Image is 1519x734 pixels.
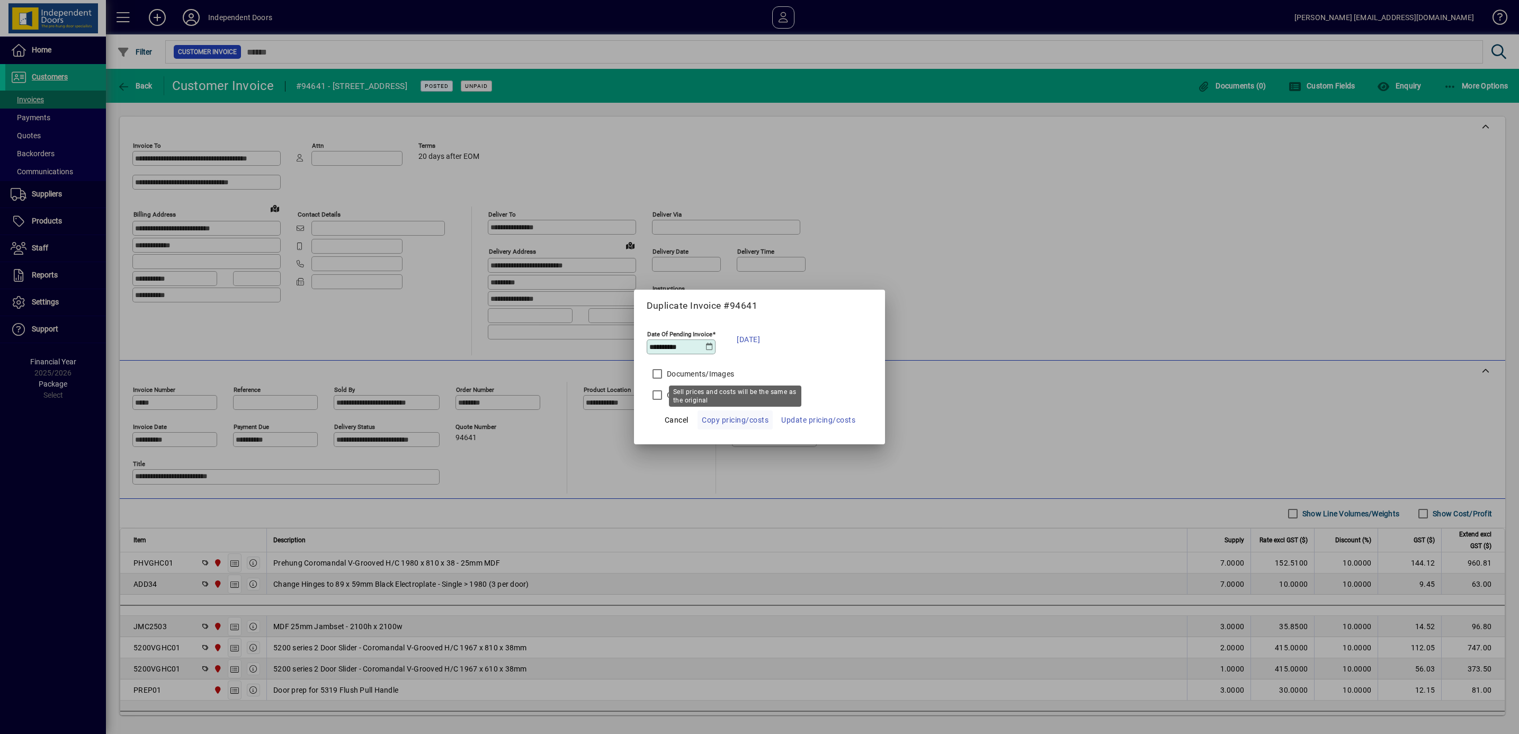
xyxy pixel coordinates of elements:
span: Copy pricing/costs [702,414,769,426]
h5: Duplicate Invoice #94641 [647,300,872,311]
span: Update pricing/costs [781,414,855,426]
button: Cancel [659,410,693,429]
button: Copy pricing/costs [698,410,773,429]
div: Sell prices and costs will be the same as the original [669,386,801,407]
span: Cancel [665,414,689,426]
button: Update pricing/costs [777,410,860,429]
button: [DATE] [731,326,765,353]
span: [DATE] [737,333,760,346]
label: Documents/Images [665,369,734,379]
mat-label: Date Of Pending Invoice [647,330,712,338]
